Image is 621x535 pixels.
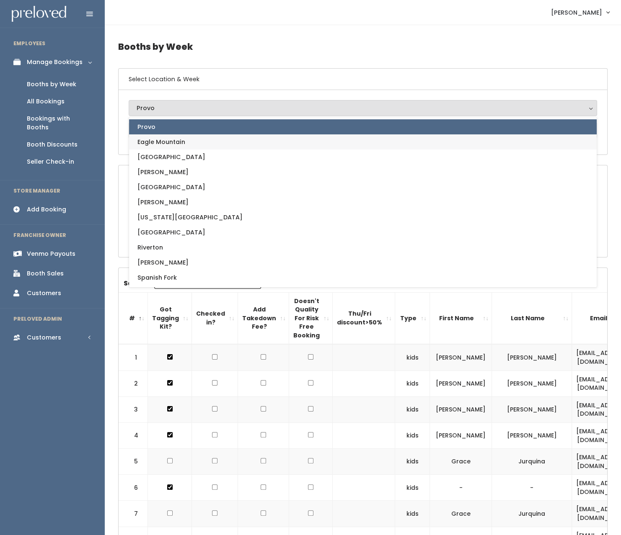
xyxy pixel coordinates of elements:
td: 3 [119,396,148,422]
span: Provo [137,122,155,131]
th: Last Name: activate to sort column ascending [492,292,572,344]
span: [GEOGRAPHIC_DATA] [137,228,205,237]
td: 6 [119,475,148,501]
th: #: activate to sort column descending [119,292,148,344]
span: [PERSON_NAME] [137,198,189,207]
th: Add Takedown Fee?: activate to sort column ascending [238,292,289,344]
td: [PERSON_NAME] [492,344,572,370]
div: Booth Sales [27,269,64,278]
td: [PERSON_NAME] [430,344,492,370]
div: Venmo Payouts [27,249,75,258]
th: Type: activate to sort column ascending [395,292,430,344]
td: Grace [430,449,492,475]
span: Riverton [137,243,163,252]
div: Booths by Week [27,80,76,89]
th: Got Tagging Kit?: activate to sort column ascending [148,292,192,344]
div: Bookings with Booths [27,114,91,132]
th: Doesn't Quality For Risk Free Booking : activate to sort column ascending [289,292,333,344]
td: kids [395,344,430,370]
div: Provo [137,103,589,113]
span: [PERSON_NAME] [551,8,602,17]
th: First Name: activate to sort column ascending [430,292,492,344]
div: All Bookings [27,97,65,106]
span: [PERSON_NAME] [137,258,189,267]
td: [PERSON_NAME] [492,422,572,448]
td: 5 [119,449,148,475]
div: Customers [27,333,61,342]
label: Search: [124,278,261,289]
td: [PERSON_NAME] [430,396,492,422]
span: [US_STATE][GEOGRAPHIC_DATA] [137,213,243,222]
h6: Select Location & Week [119,69,607,90]
span: [GEOGRAPHIC_DATA] [137,152,205,162]
th: Thu/Fri discount&gt;50%: activate to sort column ascending [333,292,395,344]
div: Seller Check-in [27,157,74,166]
th: Checked in?: activate to sort column ascending [192,292,238,344]
div: Manage Bookings [27,58,83,67]
span: [GEOGRAPHIC_DATA] [137,183,205,192]
h4: Booths by Week [118,35,608,58]
div: Customers [27,289,61,298]
div: Booth Discounts [27,140,78,149]
span: Spanish Fork [137,273,177,282]
td: 4 [119,422,148,448]
td: kids [395,396,430,422]
img: preloved logo [12,6,66,22]
td: kids [395,422,430,448]
td: - [492,475,572,501]
td: [PERSON_NAME] [430,370,492,396]
span: Eagle Mountain [137,137,185,147]
td: Jurquina [492,449,572,475]
button: Provo [129,100,597,116]
td: [PERSON_NAME] [492,370,572,396]
td: [PERSON_NAME] [430,422,492,448]
td: Jurquina [492,501,572,527]
td: 2 [119,370,148,396]
td: [PERSON_NAME] [492,396,572,422]
td: - [430,475,492,501]
td: 1 [119,344,148,370]
a: [PERSON_NAME] [543,3,618,21]
span: [PERSON_NAME] [137,167,189,177]
td: kids [395,501,430,527]
td: Grace [430,501,492,527]
td: kids [395,449,430,475]
td: 7 [119,501,148,527]
div: Add Booking [27,205,66,214]
td: kids [395,475,430,501]
td: kids [395,370,430,396]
